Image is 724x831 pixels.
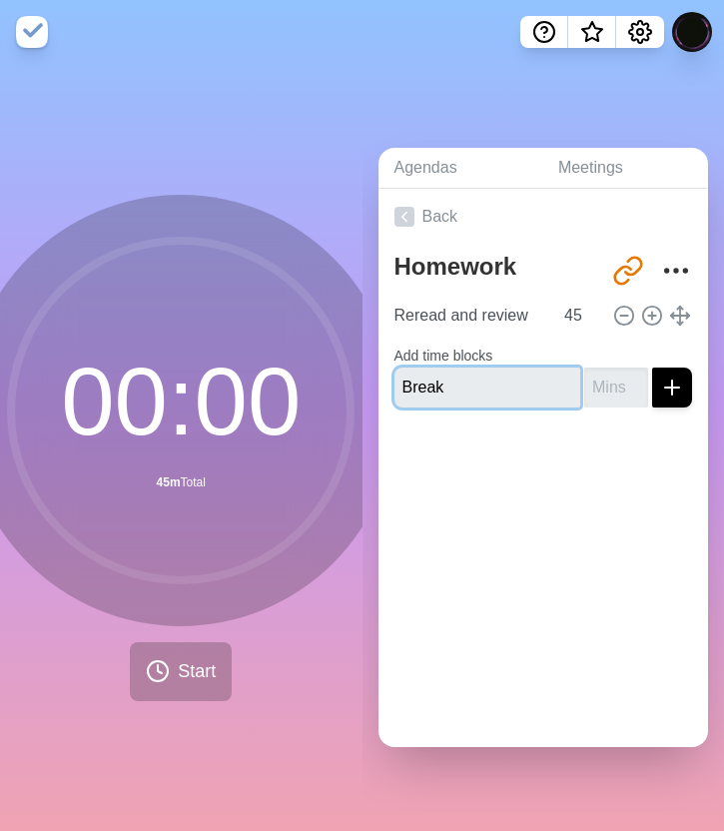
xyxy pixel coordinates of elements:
[378,148,542,189] a: Agendas
[520,16,568,48] button: Help
[16,16,48,48] img: timeblocks logo
[656,251,696,291] button: More
[386,296,553,336] input: Name
[394,368,581,408] input: Name
[542,148,708,189] a: Meetings
[568,16,616,48] button: What’s new
[608,251,648,291] button: Share link
[378,189,709,245] a: Back
[394,348,493,364] label: Add time blocks
[556,296,604,336] input: Mins
[178,658,216,685] span: Start
[616,16,664,48] button: Settings
[584,368,648,408] input: Mins
[130,642,232,701] button: Start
